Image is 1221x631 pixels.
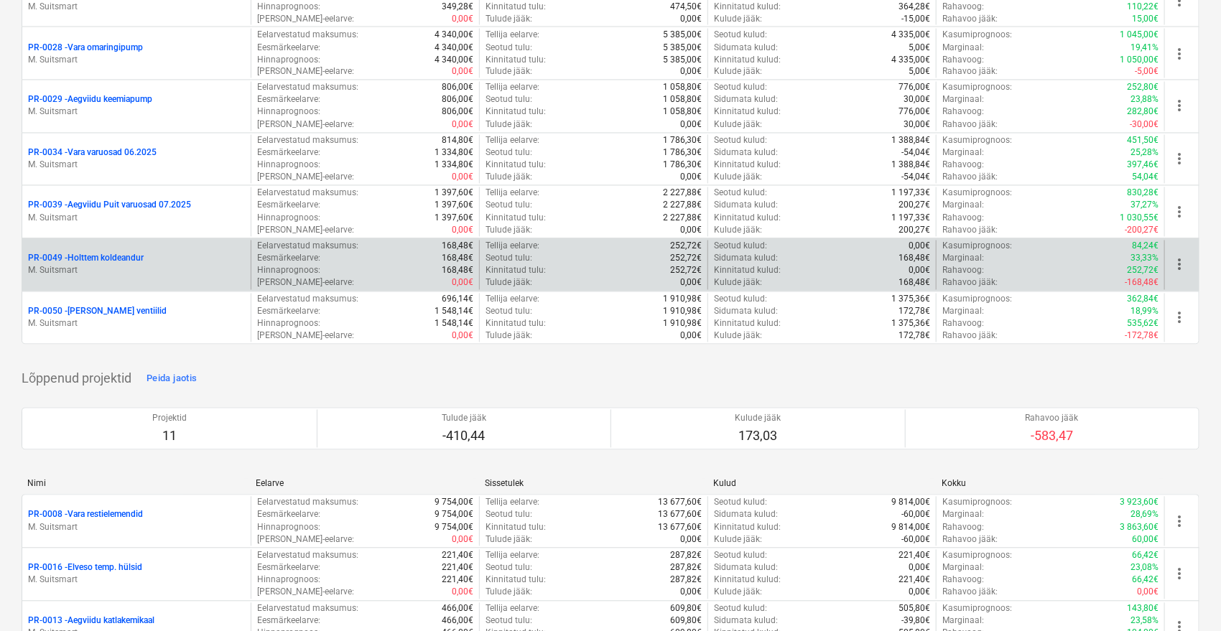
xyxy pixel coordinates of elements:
p: Seotud kulud : [714,187,767,200]
p: 15,00€ [1132,13,1159,25]
p: 0,00€ [680,277,702,289]
p: 1 388,84€ [891,135,930,147]
p: Kasumiprognoos : [942,497,1012,509]
p: 1 910,98€ [663,306,702,318]
p: 0,00€ [452,225,473,237]
p: Kinnitatud kulud : [714,54,781,66]
p: PR-0028 - Vara omaringipump [28,42,143,54]
p: Kinnitatud tulu : [486,54,546,66]
p: Kulude jääk : [714,225,762,237]
p: Rahavoog : [942,54,984,66]
p: 0,00€ [680,330,702,342]
p: 9 814,00€ [891,522,930,534]
p: Rahavoo jääk : [942,66,998,78]
p: Eelarvestatud maksumus : [257,82,358,94]
p: Tellija eelarve : [486,240,539,253]
div: Kulud [713,479,930,489]
p: PR-0050 - [PERSON_NAME] ventiilid [28,306,167,318]
p: 168,48€ [442,253,473,265]
p: Hinnaprognoos : [257,212,320,225]
p: Kinnitatud tulu : [486,159,546,172]
p: 364,28€ [899,1,930,13]
p: Seotud kulud : [714,82,767,94]
div: PR-0029 -Aegviidu keemiapumpM. Suitsmart [28,94,245,118]
p: Kinnitatud tulu : [486,1,546,13]
p: 1 910,98€ [663,318,702,330]
p: Sidumata kulud : [714,200,778,212]
p: 349,28€ [442,1,473,13]
p: 0,00€ [452,66,473,78]
p: Kulude jääk : [714,277,762,289]
p: Rahavoo jääk : [942,277,998,289]
p: -54,04€ [901,172,930,184]
p: Eelarvestatud maksumus : [257,187,358,200]
p: Kulude jääk : [714,330,762,342]
p: Tellija eelarve : [486,550,539,562]
span: more_vert [1171,513,1188,530]
p: Rahavoo jääk : [942,330,998,342]
p: 168,48€ [442,240,473,253]
p: Eesmärkeelarve : [257,42,320,54]
p: -60,00€ [901,509,930,521]
p: 451,50€ [1127,135,1159,147]
p: Hinnaprognoos : [257,1,320,13]
p: 4 335,00€ [891,54,930,66]
p: 54,04€ [1132,172,1159,184]
p: 535,62€ [1127,318,1159,330]
p: Eesmärkeelarve : [257,200,320,212]
p: 0,00€ [452,330,473,342]
p: 806,00€ [442,106,473,118]
p: Rahavoo jääk : [942,534,998,546]
p: Tulude jääk : [486,13,532,25]
p: Tulude jääk : [486,119,532,131]
p: -60,00€ [901,534,930,546]
p: Kasumiprognoos : [942,135,1012,147]
p: 168,48€ [899,277,930,289]
p: 168,48€ [442,265,473,277]
p: M. Suitsmart [28,522,245,534]
p: Sidumata kulud : [714,253,778,265]
p: -168,48€ [1125,277,1159,289]
p: 0,00€ [680,66,702,78]
p: 33,33% [1131,253,1159,265]
p: 5,00€ [909,66,930,78]
p: 1 197,33€ [891,187,930,200]
p: 4 335,00€ [891,29,930,41]
p: 252,80€ [1127,82,1159,94]
p: 0,00€ [452,172,473,184]
p: 5 385,00€ [663,42,702,54]
p: [PERSON_NAME]-eelarve : [257,534,354,546]
p: Tulude jääk : [486,225,532,237]
div: PR-0016 -Elveso temp. hülsidM. Suitsmart [28,562,245,586]
p: 1 197,33€ [891,212,930,225]
p: Sidumata kulud : [714,94,778,106]
p: Rahavoog : [942,1,984,13]
p: Sidumata kulud : [714,147,778,159]
p: 806,00€ [442,82,473,94]
p: Kinnitatud tulu : [486,265,546,277]
p: 25,28% [1131,147,1159,159]
p: Seotud tulu : [486,509,532,521]
p: 1 548,14€ [435,318,473,330]
p: -172,78€ [1125,330,1159,342]
p: Seotud tulu : [486,147,532,159]
p: Rahavoog : [942,106,984,118]
p: 9 754,00€ [435,497,473,509]
p: 19,41% [1131,42,1159,54]
p: 200,27€ [899,200,930,212]
p: 0,00€ [452,534,473,546]
p: 1 334,80€ [435,147,473,159]
p: M. Suitsmart [28,159,245,172]
p: Kasumiprognoos : [942,29,1012,41]
p: 0,00€ [680,172,702,184]
div: PR-0028 -Vara omaringipumpM. Suitsmart [28,42,245,66]
p: Kinnitatud kulud : [714,265,781,277]
p: 168,48€ [899,253,930,265]
p: Kinnitatud kulud : [714,522,781,534]
p: 806,00€ [442,94,473,106]
p: PR-0008 - Vara restielemendid [28,509,143,521]
p: 776,00€ [899,82,930,94]
p: Marginaal : [942,94,984,106]
p: 282,80€ [1127,106,1159,118]
p: Marginaal : [942,42,984,54]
